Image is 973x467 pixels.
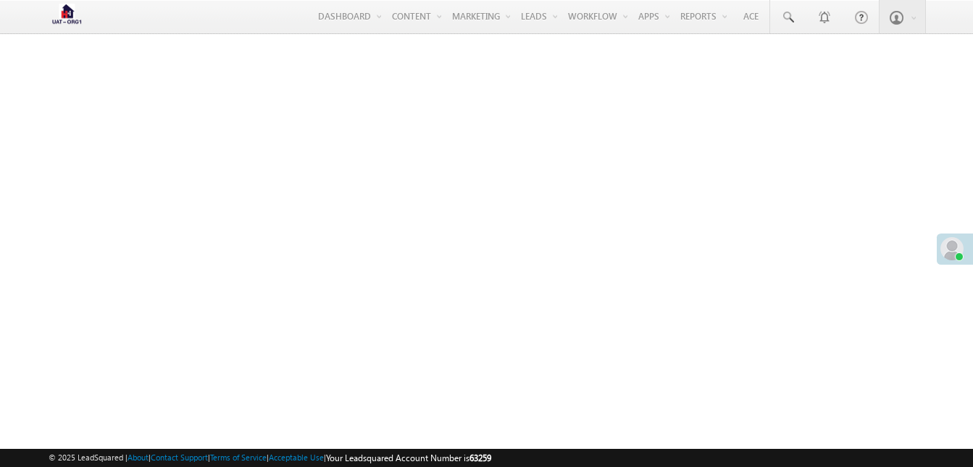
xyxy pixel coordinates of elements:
[151,452,208,462] a: Contact Support
[469,452,491,463] span: 63259
[210,452,267,462] a: Terms of Service
[49,4,85,29] img: Custom Logo
[326,452,491,463] span: Your Leadsquared Account Number is
[49,451,491,465] span: © 2025 LeadSquared | | | | |
[269,452,324,462] a: Acceptable Use
[128,452,149,462] a: About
